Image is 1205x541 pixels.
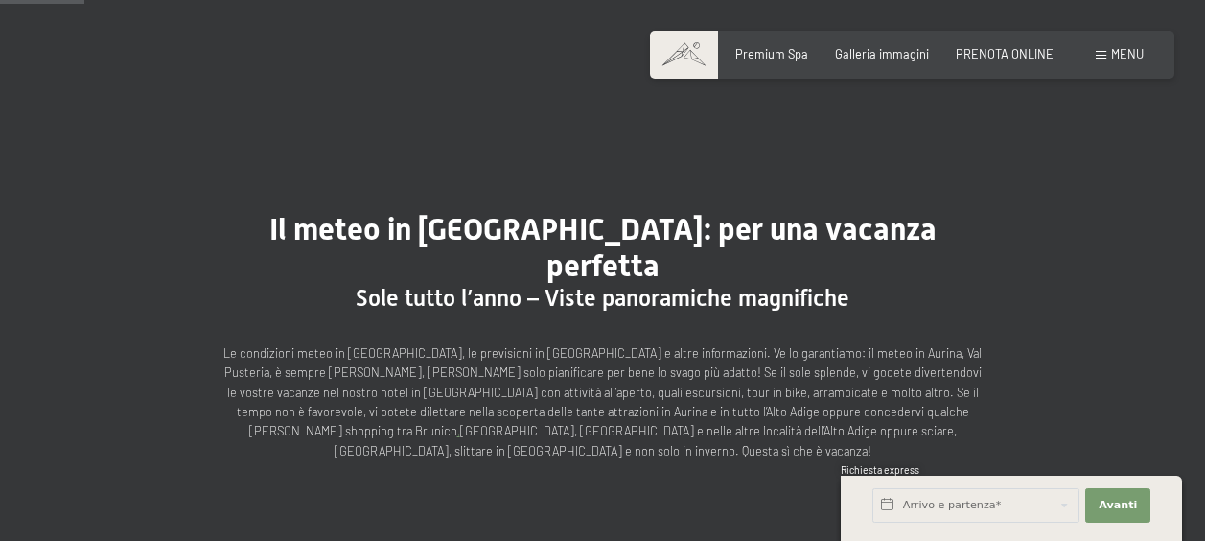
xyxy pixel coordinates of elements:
span: Sole tutto l’anno – Viste panoramiche magnifiche [356,285,849,312]
p: Le condizioni meteo in [GEOGRAPHIC_DATA], le previsioni in [GEOGRAPHIC_DATA] e altre informazioni... [220,343,986,461]
span: Menu [1111,46,1144,61]
span: Richiesta express [841,464,919,476]
a: , [457,423,460,438]
a: Premium Spa [735,46,808,61]
a: Galleria immagini [835,46,929,61]
a: PRENOTA ONLINE [956,46,1054,61]
span: Avanti [1099,498,1137,513]
span: Il meteo in [GEOGRAPHIC_DATA]: per una vacanza perfetta [269,211,937,284]
button: Avanti [1085,488,1150,523]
